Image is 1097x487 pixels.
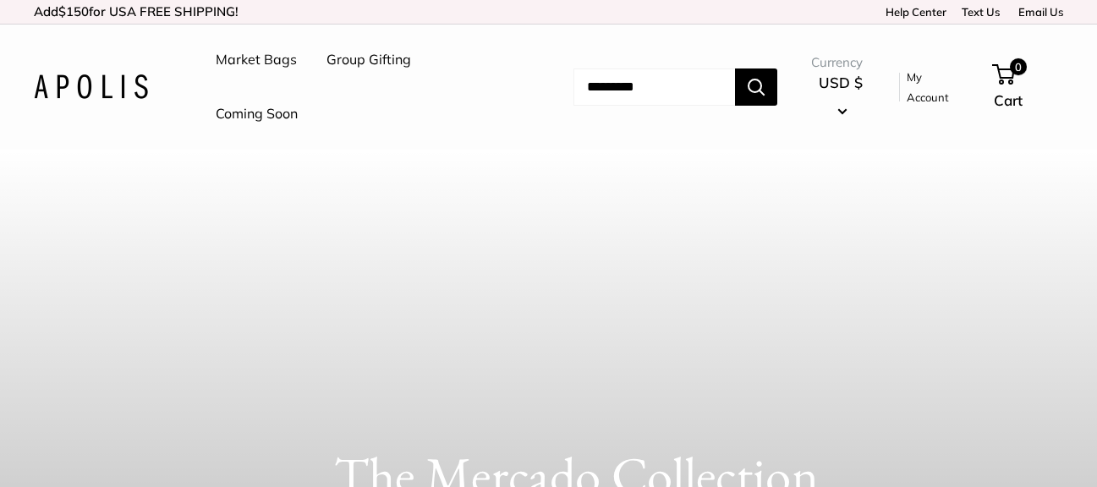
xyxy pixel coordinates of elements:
a: Email Us [1012,5,1063,19]
img: Apolis [34,74,148,99]
span: Currency [811,51,870,74]
a: Text Us [962,5,1000,19]
a: 0 Cart [994,60,1063,114]
span: 0 [1010,58,1027,75]
a: Market Bags [216,47,297,73]
a: Coming Soon [216,101,298,127]
a: Group Gifting [326,47,411,73]
input: Search... [573,68,735,106]
a: My Account [907,67,964,108]
span: USD $ [819,74,863,91]
button: USD $ [811,69,870,123]
span: Cart [994,91,1023,109]
button: Search [735,68,777,106]
a: Help Center [880,5,946,19]
span: $150 [58,3,89,19]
